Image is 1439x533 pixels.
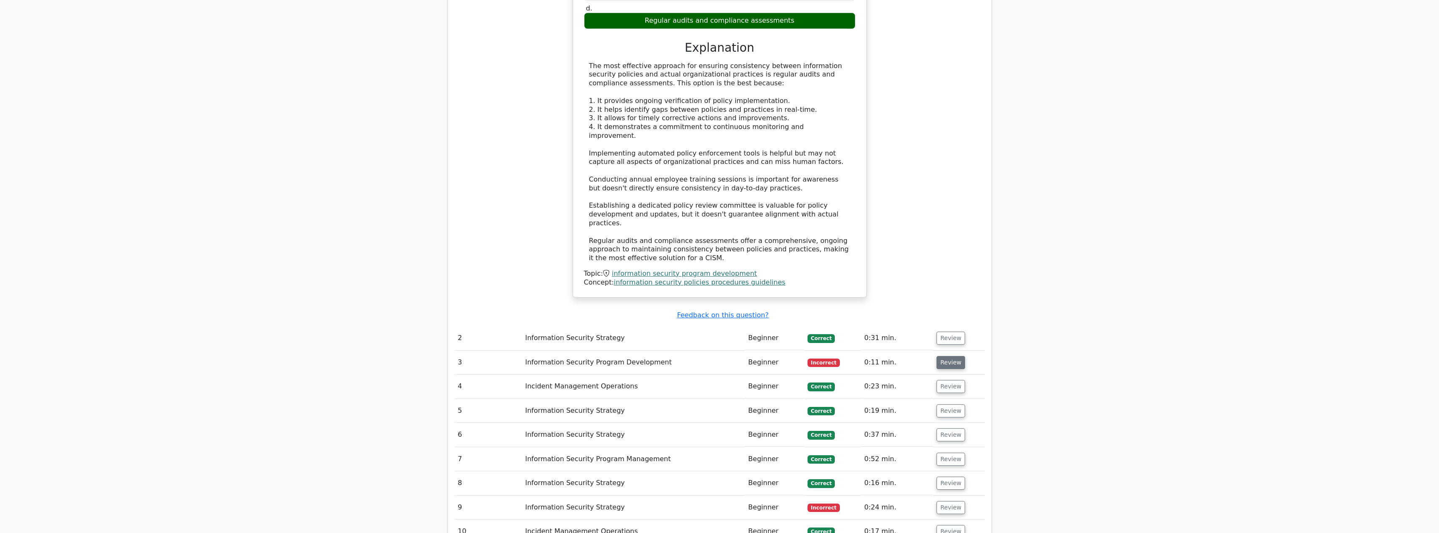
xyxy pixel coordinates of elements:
[455,399,522,423] td: 5
[584,278,855,287] div: Concept:
[808,479,835,488] span: Correct
[745,471,804,495] td: Beginner
[745,326,804,350] td: Beginner
[808,407,835,415] span: Correct
[808,431,835,439] span: Correct
[455,447,522,471] td: 7
[861,447,933,471] td: 0:52 min.
[584,13,855,29] div: Regular audits and compliance assessments
[455,423,522,447] td: 6
[589,62,850,263] div: The most effective approach for ensuring consistency between information security policies and ac...
[745,375,804,398] td: Beginner
[455,471,522,495] td: 8
[808,455,835,464] span: Correct
[937,501,965,514] button: Review
[808,334,835,343] span: Correct
[522,471,745,495] td: Information Security Strategy
[745,423,804,447] td: Beginner
[455,351,522,375] td: 3
[677,311,768,319] a: Feedback on this question?
[745,399,804,423] td: Beginner
[614,278,785,286] a: information security policies procedures guidelines
[612,269,757,277] a: information security program development
[522,447,745,471] td: Information Security Program Management
[861,496,933,520] td: 0:24 min.
[937,332,965,345] button: Review
[455,375,522,398] td: 4
[745,496,804,520] td: Beginner
[937,477,965,490] button: Review
[861,423,933,447] td: 0:37 min.
[455,326,522,350] td: 2
[745,447,804,471] td: Beginner
[937,404,965,417] button: Review
[584,269,855,278] div: Topic:
[861,351,933,375] td: 0:11 min.
[808,504,840,512] span: Incorrect
[522,326,745,350] td: Information Security Strategy
[522,351,745,375] td: Information Security Program Development
[861,375,933,398] td: 0:23 min.
[522,423,745,447] td: Information Security Strategy
[937,453,965,466] button: Review
[861,399,933,423] td: 0:19 min.
[937,380,965,393] button: Review
[937,428,965,441] button: Review
[586,4,592,12] span: d.
[808,383,835,391] span: Correct
[937,356,965,369] button: Review
[455,496,522,520] td: 9
[745,351,804,375] td: Beginner
[522,399,745,423] td: Information Security Strategy
[861,471,933,495] td: 0:16 min.
[522,375,745,398] td: Incident Management Operations
[861,326,933,350] td: 0:31 min.
[808,359,840,367] span: Incorrect
[589,41,850,55] h3: Explanation
[522,496,745,520] td: Information Security Strategy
